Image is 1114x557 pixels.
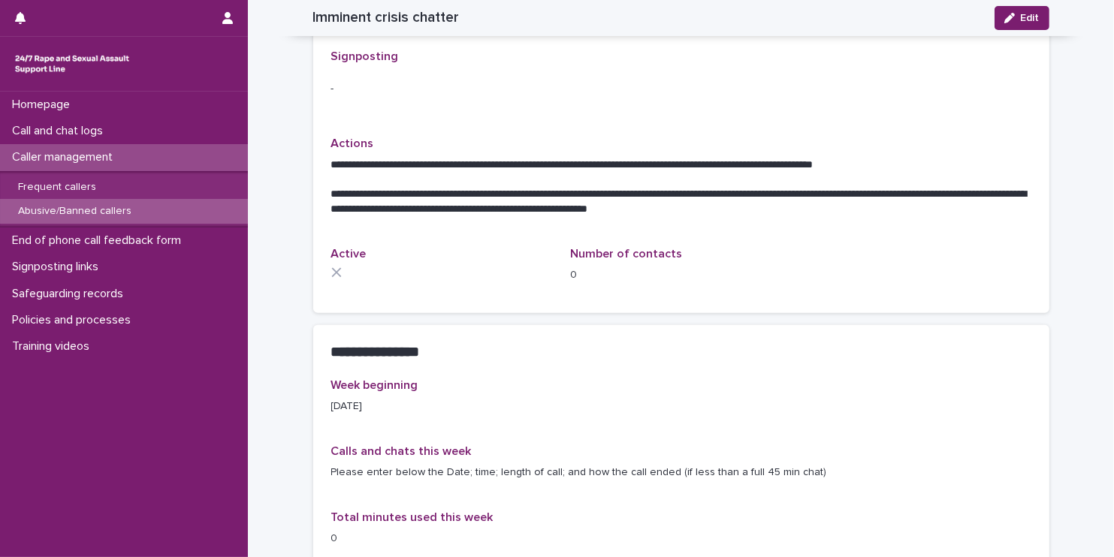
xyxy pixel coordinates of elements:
[6,124,115,138] p: Call and chat logs
[331,248,367,260] span: Active
[6,150,125,164] p: Caller management
[995,6,1049,30] button: Edit
[570,248,682,260] span: Number of contacts
[331,465,1031,480] p: Please enter below the Date; time; length of call; and how the call ended (if less than a full 45...
[6,260,110,274] p: Signposting links
[6,233,193,248] p: End of phone call feedback form
[6,339,101,354] p: Training videos
[331,511,494,523] span: Total minutes used this week
[313,9,460,26] h2: Imminent crisis chatter
[331,81,1031,97] p: -
[331,445,472,457] span: Calls and chats this week
[331,379,418,391] span: Week beginning
[331,50,399,62] span: Signposting
[1021,13,1040,23] span: Edit
[6,181,108,194] p: Frequent callers
[6,205,143,218] p: Abusive/Banned callers
[331,137,374,149] span: Actions
[6,287,135,301] p: Safeguarding records
[12,49,132,79] img: rhQMoQhaT3yELyF149Cw
[331,399,553,414] p: [DATE]
[331,531,553,546] p: 0
[570,267,792,283] p: 0
[6,313,143,327] p: Policies and processes
[6,98,82,112] p: Homepage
